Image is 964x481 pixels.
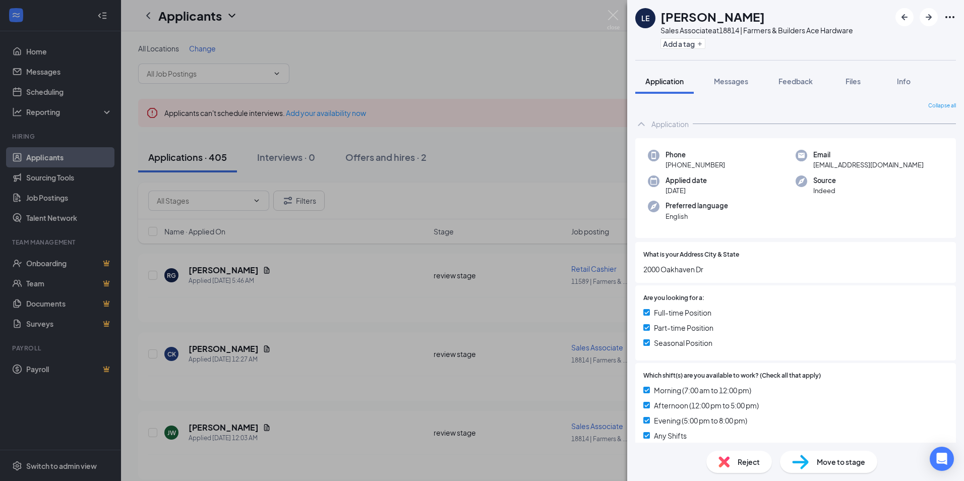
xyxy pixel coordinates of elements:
span: [EMAIL_ADDRESS][DOMAIN_NAME] [813,160,924,170]
div: Sales Associate at 18814 | Farmers & Builders Ace Hardware [660,25,853,35]
button: ArrowRight [920,8,938,26]
svg: ChevronUp [635,118,647,130]
span: Reject [738,456,760,467]
span: Which shift(s) are you available to work? (Check all that apply) [643,371,821,381]
span: Seasonal Position [654,337,712,348]
div: LE [641,13,649,23]
span: Files [846,77,861,86]
svg: Ellipses [944,11,956,23]
span: Application [645,77,684,86]
span: Evening (5:00 pm to 8:00 pm) [654,415,747,426]
span: Email [813,150,924,160]
span: Collapse all [928,102,956,110]
span: Part-time Position [654,322,713,333]
h1: [PERSON_NAME] [660,8,765,25]
span: What is your Address City & State [643,250,739,260]
span: Applied date [666,175,707,186]
div: Application [651,119,689,129]
svg: Plus [697,41,703,47]
span: Indeed [813,186,836,196]
span: 2000 Oakhaven Dr [643,264,948,275]
span: [DATE] [666,186,707,196]
span: Messages [714,77,748,86]
div: Open Intercom Messenger [930,447,954,471]
span: Feedback [778,77,813,86]
span: [PHONE_NUMBER] [666,160,725,170]
span: Full-time Position [654,307,711,318]
span: English [666,211,728,221]
span: Morning (7:00 am to 12:00 pm) [654,385,751,396]
span: Preferred language [666,201,728,211]
span: Info [897,77,911,86]
svg: ArrowRight [923,11,935,23]
span: Are you looking for a: [643,293,704,303]
span: Move to stage [817,456,865,467]
svg: ArrowLeftNew [898,11,911,23]
button: ArrowLeftNew [895,8,914,26]
span: Afternoon (12:00 pm to 5:00 pm) [654,400,759,411]
span: Source [813,175,836,186]
span: Phone [666,150,725,160]
button: PlusAdd a tag [660,38,705,49]
span: Any Shifts [654,430,687,441]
